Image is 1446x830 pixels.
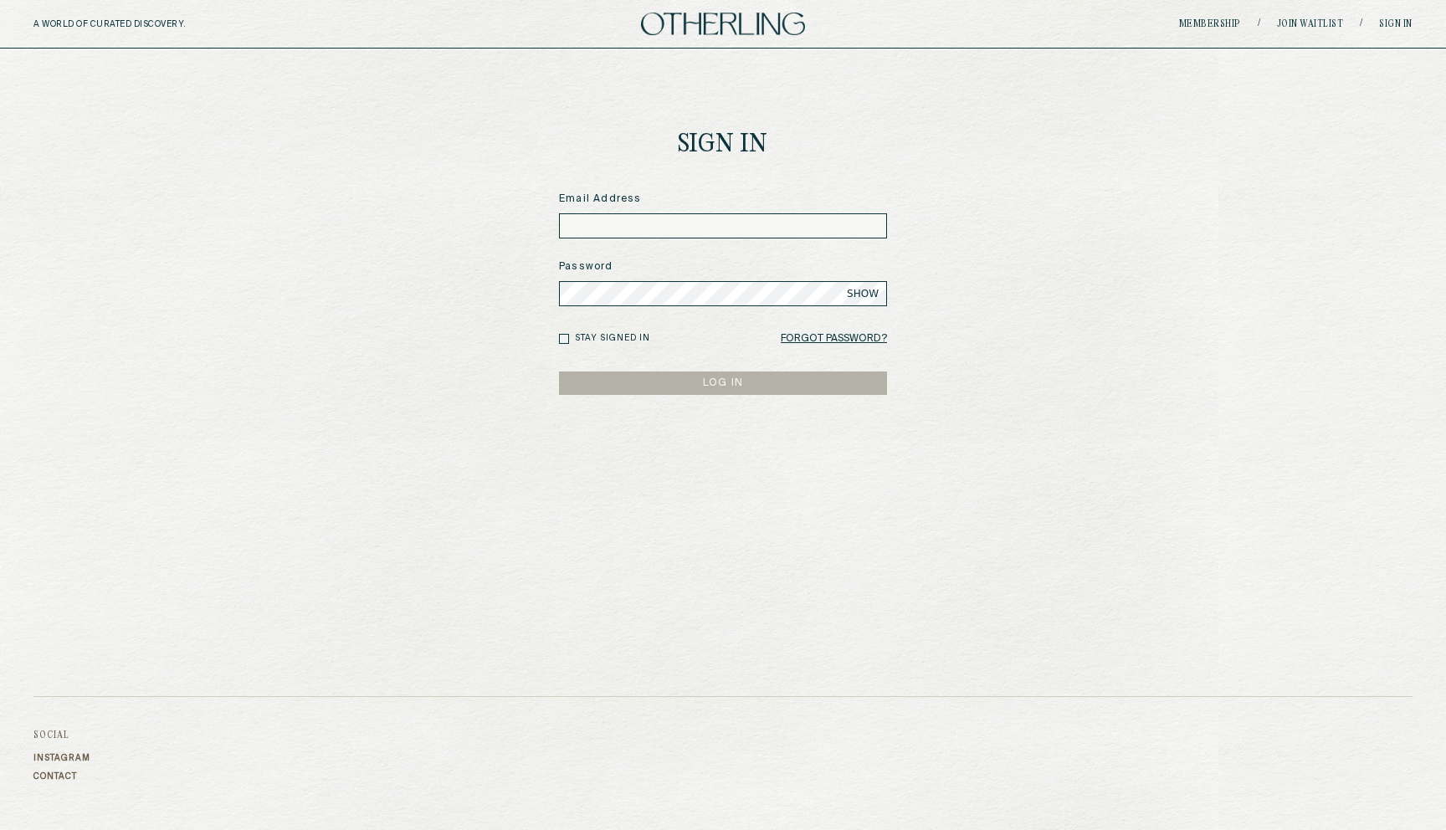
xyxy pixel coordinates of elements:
span: / [1258,18,1260,30]
a: Membership [1179,19,1241,29]
label: Password [559,259,887,274]
span: SHOW [847,287,879,300]
button: LOG IN [559,371,887,395]
a: Join waitlist [1277,19,1344,29]
img: logo [641,13,805,35]
label: Stay signed in [575,332,650,345]
a: Forgot Password? [781,327,887,351]
span: / [1360,18,1362,30]
h5: A WORLD OF CURATED DISCOVERY. [33,19,259,29]
label: Email Address [559,192,887,207]
a: Instagram [33,753,90,763]
h1: Sign In [678,132,768,158]
a: Sign in [1379,19,1413,29]
a: Contact [33,771,90,781]
h3: Social [33,730,90,740]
